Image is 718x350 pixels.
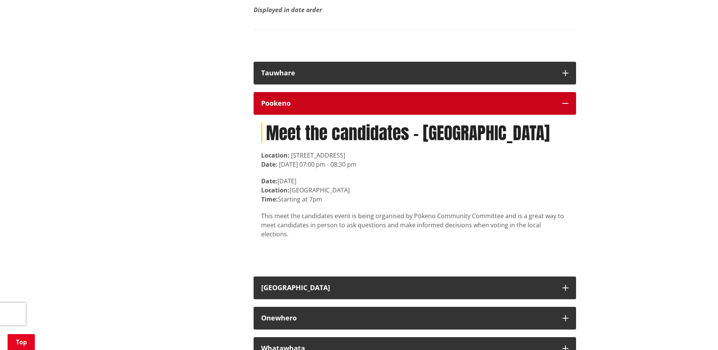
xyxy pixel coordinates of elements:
[261,314,555,322] div: Onewhero
[254,277,576,299] button: [GEOGRAPHIC_DATA]
[291,151,345,159] span: [STREET_ADDRESS]
[261,177,277,185] strong: Date:
[261,122,568,143] h1: Meet the candidates - [GEOGRAPHIC_DATA]
[261,160,277,169] strong: Date:
[261,100,555,107] div: Pookeno
[254,307,576,330] button: Onewhero
[683,318,710,345] iframe: Messenger Launcher
[8,334,35,350] a: Top
[261,177,568,204] p: [DATE] [GEOGRAPHIC_DATA] Starting at 7pm
[261,195,278,203] strong: Time:
[279,160,357,169] time: [DATE] 07:00 pm - 08:30 pm
[261,211,568,239] p: This meet the candidates event is being organised by Pōkeno Community Committee and is a great wa...
[254,6,322,14] em: Displayed in date order
[261,284,555,292] div: [GEOGRAPHIC_DATA]
[261,186,290,194] strong: Location:
[254,62,576,84] button: Tauwhare
[254,92,576,115] button: Pookeno
[261,151,290,159] strong: Location:
[261,68,295,77] strong: Tauwhare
